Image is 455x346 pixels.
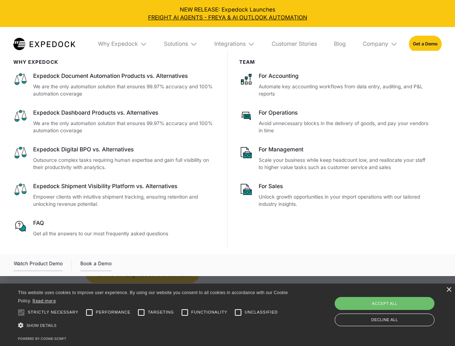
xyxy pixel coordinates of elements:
p: Get all the answers to our most frequently asked questions [33,230,216,238]
div: Solutions [159,27,203,61]
a: Expedock Document Automation Products vs. AlternativesWe are the only automation solution that en... [13,72,216,98]
div: Company [357,27,403,61]
div: Company [363,40,388,48]
span: Strictly necessary [28,309,79,315]
span: Performance [96,309,131,315]
div: Team [239,59,431,65]
a: Powered by cookie-script [18,337,66,341]
a: open lightbox [14,259,63,271]
p: Empower clients with intuitive shipment tracking, ensuring retention and unlocking revenue potent... [33,193,216,208]
div: FAQ [33,219,216,227]
div: Solutions [164,40,188,48]
span: Show details [26,323,57,328]
p: Outsource complex tasks requiring human expertise and gain full visibility on their productivity ... [33,156,216,171]
a: Read more [32,298,56,303]
div: Expedock Document Automation Products vs. Alternatives [33,72,216,80]
span: Targeting [148,309,174,315]
div: Expedock Digital BPO vs. Alternatives [33,146,216,154]
div: NEW RELEASE: Expedock Launches [6,6,450,22]
a: Customer Stories [266,27,322,61]
a: Expedock Dashboard Products vs. AlternativesWe are the only automation solution that ensures 99.9... [13,109,216,134]
div: Expedock Dashboard Products vs. Alternatives [33,109,216,117]
div: For Accounting [259,72,430,80]
a: For SalesUnlock growth opportunities in your import operations with our tailored industry insights. [239,182,431,208]
p: Unlock growth opportunities in your import operations with our tailored industry insights. [259,193,430,208]
a: FAQGet all the answers to our most frequently asked questions [13,219,216,237]
div: WHy Expedock [13,59,216,65]
div: Why Expedock [92,27,153,61]
a: Book a Demo [80,259,112,271]
span: This website uses cookies to improve user experience. By using our website you consent to all coo... [18,290,288,303]
p: We are the only automation solution that ensures 99.97% accuracy and 100% automation coverage [33,83,216,98]
a: Expedock Shipment Visibility Platform vs. AlternativesEmpower clients with intuitive shipment tra... [13,182,216,208]
a: Expedock Digital BPO vs. AlternativesOutsource complex tasks requiring human expertise and gain f... [13,146,216,171]
a: Get a Demo [409,36,442,52]
div: Expedock Shipment Visibility Platform vs. Alternatives [33,182,216,190]
a: FREIGHT AI AGENTS - FREYA & AI OUTLOOK AUTOMATION [6,14,450,22]
iframe: Chat Widget [335,268,455,346]
a: For OperationsAvoid unnecessary blocks in the delivery of goods, and pay your vendors in time [239,109,431,134]
p: Automate key accounting workflows from data entry, auditing, and P&L reports [259,83,430,98]
div: Integrations [214,40,246,48]
div: Why Expedock [98,40,138,48]
div: For Sales [259,182,430,190]
p: We are the only automation solution that ensures 99.97% accuracy and 100% automation coverage [33,120,216,134]
p: Avoid unnecessary blocks in the delivery of goods, and pay your vendors in time [259,120,430,134]
div: Show details [18,321,290,331]
a: Blog [328,27,351,61]
div: Integrations [209,27,260,61]
a: For ManagementScale your business while keep headcount low, and reallocate your staff to higher v... [239,146,431,171]
div: For Management [259,146,430,154]
span: Unclassified [245,309,278,315]
div: For Operations [259,109,430,117]
span: Functionality [191,309,227,315]
div: Watch Product Demo [14,259,63,271]
p: Scale your business while keep headcount low, and reallocate your staff to higher value tasks suc... [259,156,430,171]
a: For AccountingAutomate key accounting workflows from data entry, auditing, and P&L reports [239,72,431,98]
